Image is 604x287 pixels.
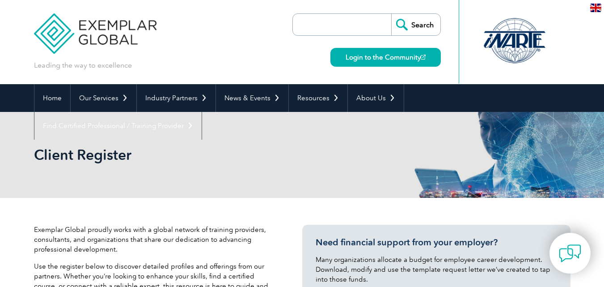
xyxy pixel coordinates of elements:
h2: Client Register [34,148,410,162]
input: Search [391,14,440,35]
a: Resources [289,84,347,112]
a: Industry Partners [137,84,215,112]
p: Many organizations allocate a budget for employee career development. Download, modify and use th... [316,255,557,284]
a: News & Events [216,84,288,112]
img: open_square.png [421,55,426,60]
a: Find Certified Professional / Training Provider [34,112,202,140]
h3: Need financial support from your employer? [316,237,557,248]
p: Leading the way to excellence [34,60,132,70]
p: Exemplar Global proudly works with a global network of training providers, consultants, and organ... [34,225,275,254]
a: About Us [348,84,404,112]
a: Our Services [71,84,136,112]
img: contact-chat.png [559,242,581,265]
a: Home [34,84,70,112]
a: Login to the Community [330,48,441,67]
img: en [590,4,601,12]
